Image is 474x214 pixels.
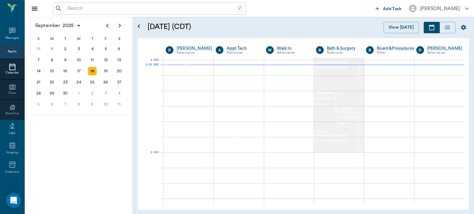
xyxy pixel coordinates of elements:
span: TURBO [PERSON_NAME] [317,130,357,138]
div: Tuesday, September 2, 2025 [61,45,70,53]
div: Friday, October 10, 2025 [102,100,110,109]
div: BOOKED, 9:15 AM - 9:30 AM [314,176,359,199]
a: Board &Procedures [377,45,414,51]
div: Thursday, September 4, 2025 [88,45,97,53]
div: Monday, September 15, 2025 [48,67,56,75]
div: Technician [227,50,256,55]
span: GENERAL [PERSON_NAME] [339,107,370,115]
div: Wednesday, September 3, 2025 [75,45,83,53]
div: NOT_CONFIRMED, 8:00 AM - 8:30 AM [264,60,309,106]
div: BOOKED, 8:00 AM - 8:30 AM [164,60,186,106]
span: 9:15 AM - 9:30 AM [317,184,357,190]
div: Veterinarian [277,50,307,55]
span: 9:00 AM - 9:30 AM [166,157,206,163]
span: [PERSON_NAME] [317,61,357,65]
div: NOT_CONFIRMED, 8:00 AM - 8:15 AM [314,60,359,83]
div: NOT_CONFIRMED, 8:45 AM - 9:00 AM [314,129,359,152]
span: Clause [PERSON_NAME] [239,107,270,115]
div: NOT_CONFIRMED, 8:40 AM - 9:10 AM [364,122,409,168]
div: B [316,46,324,54]
div: NOT_CONFIRMED, 8:00 AM - 8:30 AM [186,60,209,106]
span: [PERSON_NAME] [189,61,220,65]
div: Inventory [5,170,19,174]
div: S [112,34,126,43]
div: Saturday, September 6, 2025 [115,45,123,53]
div: Thursday, October 2, 2025 [88,89,97,98]
div: Friday, September 12, 2025 [102,56,110,64]
div: Saturday, September 20, 2025 [115,67,123,75]
div: Sunday, September 21, 2025 [34,78,43,87]
span: [PERSON_NAME] [166,199,206,203]
a: Bath & Surgery [327,45,357,51]
div: Monday, October 6, 2025 [48,100,56,109]
span: 8:30 AM - 9:00 AM [216,111,247,123]
div: Friday, September 19, 2025 [102,67,110,75]
span: Copper [PERSON_NAME] [367,76,407,84]
span: 8:00 AM - 8:30 AM [189,65,220,77]
span: 8:10 AM - 8:40 AM [367,84,407,90]
div: [PERSON_NAME] [177,45,212,51]
div: BOOKED, 9:00 AM - 9:30 AM [164,152,209,199]
div: Sunday, September 7, 2025 [34,56,43,64]
div: Thursday, September 25, 2025 [88,78,97,87]
div: 9 AM [143,149,159,165]
div: Friday, September 26, 2025 [102,78,110,87]
span: Runt [PERSON_NAME] [166,107,206,111]
div: Wednesday, September 10, 2025 [75,56,83,64]
div: Today, Thursday, September 18, 2025 [88,67,97,75]
button: Next page [114,19,126,32]
input: Search [65,4,236,13]
span: 9:00 AM - 9:30 AM [216,161,256,167]
div: Saturday, September 13, 2025 [115,56,123,64]
div: Imaging [6,150,18,155]
span: [PERSON_NAME] [367,168,407,172]
div: Messages [5,36,19,40]
div: 8 AM [143,57,159,72]
div: Thursday, October 9, 2025 [88,100,97,109]
div: A [216,46,223,54]
button: Previous page [101,19,114,32]
div: Technician [327,50,357,55]
button: View [DATE] [384,22,419,33]
span: 9:30 AM - 10:00 AM [216,203,256,209]
span: pups [PERSON_NAME] [166,153,206,157]
div: W [72,34,86,43]
span: 8:40 AM - 9:10 AM [367,130,407,136]
div: S [32,34,45,43]
div: Labs [9,131,15,135]
div: Tuesday, September 30, 2025 [61,89,70,98]
div: W [266,46,274,54]
div: NOT_CONFIRMED, 9:10 AM - 9:40 AM [364,168,409,214]
div: Appt Tech [227,45,256,51]
div: T [85,34,99,43]
span: [PERSON_NAME] [216,199,256,203]
div: Tuesday, September 23, 2025 [61,78,70,87]
div: Wednesday, September 17, 2025 [75,67,83,75]
span: 8:00 AM - 8:30 AM [166,69,197,81]
div: Other [377,50,414,55]
div: Sunday, September 28, 2025 [34,89,43,98]
a: Walk In [277,45,307,51]
div: / [236,4,243,13]
div: Monday, September 1, 2025 [48,45,56,53]
div: Saturday, October 11, 2025 [115,100,123,109]
div: BOOKED, 8:30 AM - 9:00 AM [164,106,209,152]
div: M [45,34,59,43]
span: Sugar [PERSON_NAME] [317,176,357,184]
span: [PERSON_NAME] [317,91,347,95]
div: B [366,46,374,54]
div: Saturday, September 27, 2025 [115,78,123,87]
span: 2025 [61,21,75,30]
span: 8:45 AM - 9:00 AM [317,138,357,144]
div: NOT_CONFIRMED, 9:00 AM - 9:30 AM [214,152,259,199]
div: F [99,34,113,43]
button: Add Task [373,3,404,14]
div: Appts [8,49,16,54]
div: Friday, September 5, 2025 [102,45,110,53]
div: D [166,46,173,54]
div: NOT_CONFIRMED, 8:30 AM - 9:00 AM [236,106,259,152]
div: Monday, September 8, 2025 [48,56,56,64]
span: [PERSON_NAME] [216,107,247,111]
span: 8:30 AM - 9:00 AM [239,115,270,127]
